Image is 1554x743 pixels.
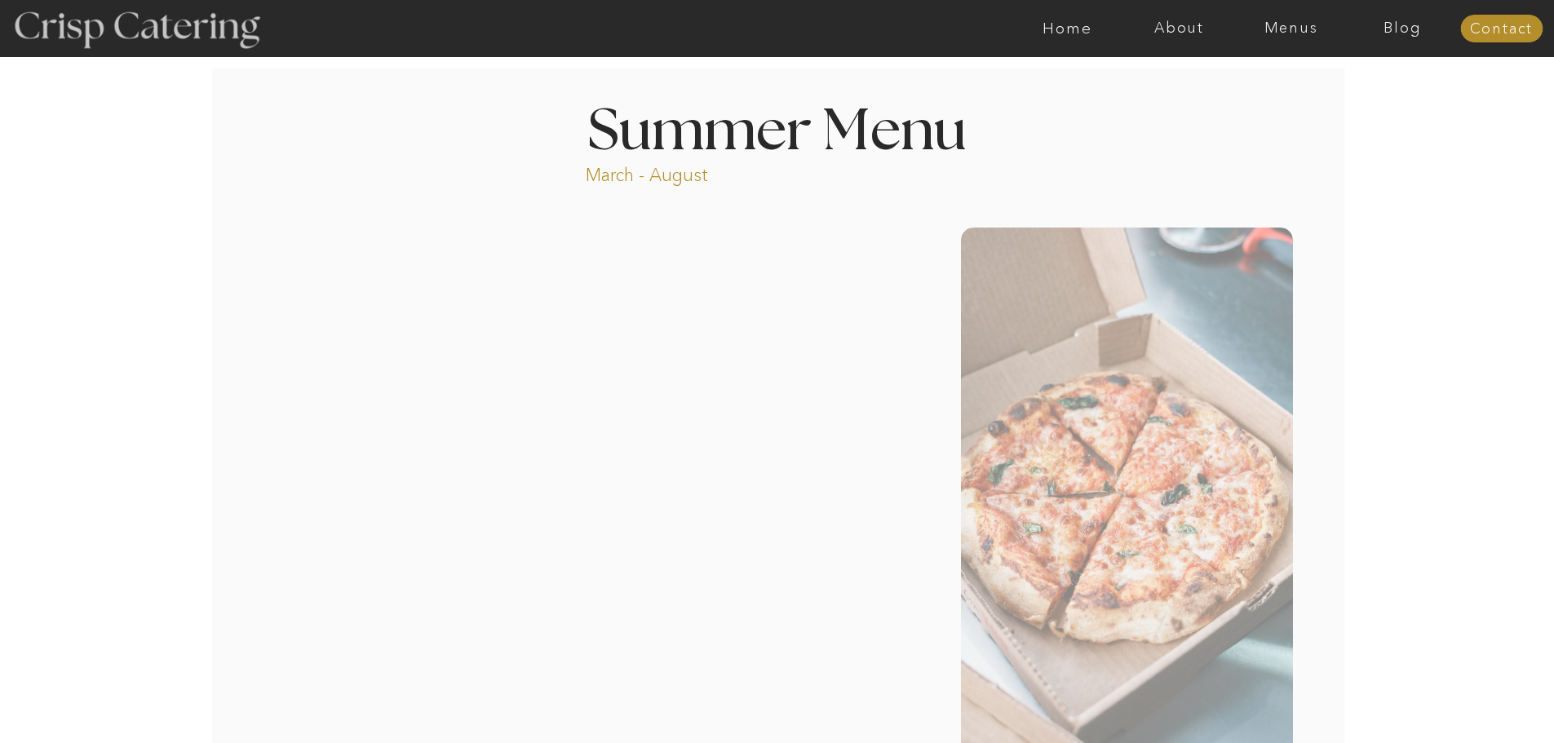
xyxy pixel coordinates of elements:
[551,104,1004,152] h1: Summer Menu
[1235,20,1347,37] a: Menus
[1123,20,1235,37] a: About
[1460,21,1543,38] a: Contact
[1012,20,1123,37] a: Home
[586,163,810,182] p: March - August
[1347,20,1459,37] a: Blog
